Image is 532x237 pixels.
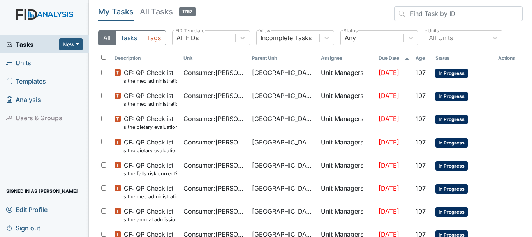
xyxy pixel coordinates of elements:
span: [GEOGRAPHIC_DATA] [252,91,315,100]
span: 107 [416,115,426,123]
span: [DATE] [379,69,399,77]
th: Assignee [318,52,375,65]
div: All FIDs [176,33,199,43]
span: [DATE] [379,115,399,123]
small: Is the med administration assessment current? (document the date in the comment section) [122,100,177,108]
span: Consumer : [PERSON_NAME][GEOGRAPHIC_DATA] [183,91,246,100]
th: Actions [495,52,523,65]
td: Unit Managers [318,134,375,157]
span: ICF: QP Checklist Is the dietary evaluation current? (document the date in the comment section) [122,114,177,131]
small: Is the falls risk current? (document the date in the comment section) [122,170,177,177]
span: Units [6,57,31,69]
span: [GEOGRAPHIC_DATA] [252,160,315,170]
span: Analysis [6,93,41,105]
span: In Progress [435,115,468,124]
th: Toggle SortBy [180,52,249,65]
span: 107 [416,207,426,215]
span: ICF: QP Checklist Is the dietary evaluation current? (document the date in the comment section) [122,137,177,154]
div: All Units [429,33,453,43]
span: [GEOGRAPHIC_DATA] [252,114,315,123]
td: Unit Managers [318,203,375,226]
h5: All Tasks [140,6,196,17]
span: 107 [416,161,426,169]
span: Templates [6,75,46,87]
td: Unit Managers [318,65,375,88]
small: Is the annual admission agreement current? (document the date in the comment section) [122,216,177,223]
span: Consumer : [PERSON_NAME] [183,160,246,170]
button: All [98,30,116,45]
button: Tasks [115,30,142,45]
span: [DATE] [379,92,399,100]
input: Find Task by ID [394,6,523,21]
td: Unit Managers [318,88,375,111]
span: 107 [416,69,426,77]
span: ICF: QP Checklist Is the med administration assessment current? (document the date in the comment... [122,184,177,200]
th: Toggle SortBy [375,52,412,65]
span: ICF: QP Checklist Is the med administration assessment current? (document the date in the comment... [122,91,177,108]
td: Unit Managers [318,180,375,203]
div: Incomplete Tasks [261,33,312,43]
span: In Progress [435,161,468,171]
span: [GEOGRAPHIC_DATA] [252,137,315,147]
span: ICF: QP Checklist Is the falls risk current? (document the date in the comment section) [122,160,177,177]
a: Tasks [6,40,59,49]
th: Toggle SortBy [432,52,495,65]
div: Any [345,33,356,43]
small: Is the med administration assessment current? (document the date in the comment section) [122,77,177,85]
span: Consumer : [PERSON_NAME][GEOGRAPHIC_DATA] [183,184,246,193]
span: [DATE] [379,184,399,192]
span: Consumer : [PERSON_NAME] [183,114,246,123]
span: [DATE] [379,161,399,169]
span: In Progress [435,138,468,148]
h5: My Tasks [98,6,134,17]
span: In Progress [435,207,468,217]
span: In Progress [435,69,468,78]
span: [GEOGRAPHIC_DATA] [252,184,315,193]
span: [DATE] [379,138,399,146]
span: Signed in as [PERSON_NAME] [6,185,78,197]
input: Toggle All Rows Selected [101,55,106,60]
span: Sign out [6,222,40,234]
span: [DATE] [379,207,399,215]
span: 107 [416,184,426,192]
span: Consumer : [PERSON_NAME] [183,207,246,216]
small: Is the dietary evaluation current? (document the date in the comment section) [122,147,177,154]
span: In Progress [435,92,468,101]
span: Edit Profile [6,203,48,216]
span: 107 [416,92,426,100]
button: New [59,38,83,50]
div: Type filter [98,30,166,45]
td: Unit Managers [318,111,375,134]
small: Is the med administration assessment current? (document the date in the comment section) [122,193,177,200]
span: [GEOGRAPHIC_DATA] [252,68,315,77]
small: Is the dietary evaluation current? (document the date in the comment section) [122,123,177,131]
th: Toggle SortBy [111,52,180,65]
th: Toggle SortBy [412,52,432,65]
span: ICF: QP Checklist Is the med administration assessment current? (document the date in the comment... [122,68,177,85]
button: Tags [142,30,166,45]
span: Consumer : [PERSON_NAME] [183,137,246,147]
span: ICF: QP Checklist Is the annual admission agreement current? (document the date in the comment se... [122,207,177,223]
span: 1757 [179,7,196,16]
span: 107 [416,138,426,146]
span: In Progress [435,184,468,194]
td: Unit Managers [318,157,375,180]
span: Consumer : [PERSON_NAME] [183,68,246,77]
span: [GEOGRAPHIC_DATA] [252,207,315,216]
th: Toggle SortBy [249,52,318,65]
